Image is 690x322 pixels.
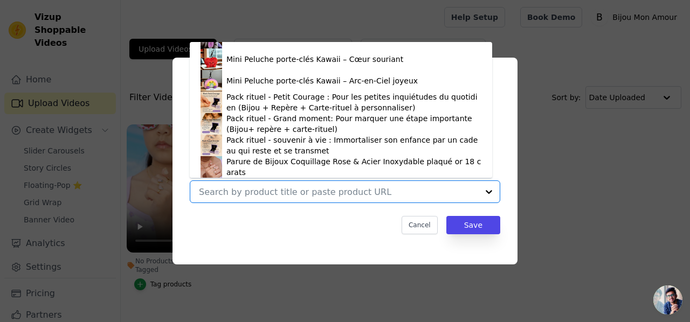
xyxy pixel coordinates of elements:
[201,113,222,135] img: product thumbnail
[201,135,222,156] img: product thumbnail
[226,75,418,86] div: Mini Peluche porte-clés Kawaii – Arc-en-Ciel joyeux
[226,113,481,135] div: Pack rituel - Grand moment: Pour marquer une étape importante (Bijou+ repère + carte-rituel)
[201,48,222,70] img: product thumbnail
[201,92,222,113] img: product thumbnail
[226,92,481,113] div: Pack rituel - Petit Courage : Pour les petites inquiétudes du quotidien (Bijou + Repère + Carte-r...
[201,156,222,178] img: product thumbnail
[226,135,481,156] div: Pack rituel - souvenir à vie : Immortaliser son enfance par un cadeau qui reste et se transmet
[199,187,478,197] input: Search by product title or paste product URL
[446,216,500,234] button: Save
[402,216,438,234] button: Cancel
[226,54,403,65] div: Mini Peluche porte-clés Kawaii – Cœur souriant
[226,156,481,178] div: Parure de Bijoux Coquillage Rose & Acier Inoxydable plaqué or 18 carats
[201,70,222,92] img: product thumbnail
[653,285,682,314] a: Ouvrir le chat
